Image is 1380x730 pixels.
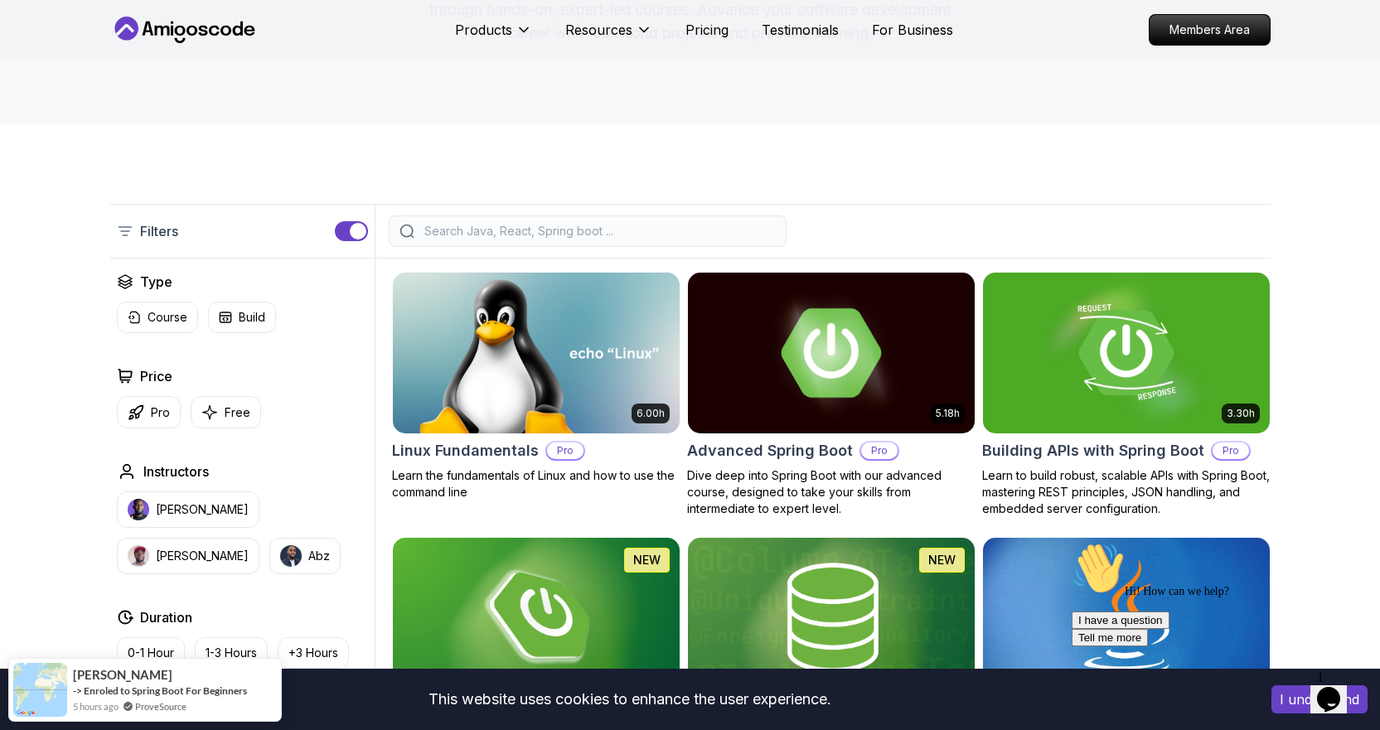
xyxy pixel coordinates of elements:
iframe: chat widget [1065,535,1363,655]
img: Spring Boot for Beginners card [393,538,680,699]
img: Java for Beginners card [983,538,1270,699]
button: +3 Hours [278,637,349,669]
p: 3.30h [1227,407,1255,420]
img: Linux Fundamentals card [393,273,680,433]
p: Products [455,20,512,40]
a: Enroled to Spring Boot For Beginners [84,684,247,697]
img: Building APIs with Spring Boot card [983,273,1270,433]
span: [PERSON_NAME] [73,668,172,682]
span: Hi! How can we help? [7,50,164,62]
button: 0-1 Hour [117,637,185,669]
p: Course [148,309,187,326]
button: Course [117,302,198,333]
img: Advanced Spring Boot card [680,268,981,437]
button: Pro [117,396,181,428]
p: Members Area [1150,15,1270,45]
button: Resources [565,20,652,53]
p: +3 Hours [288,645,338,661]
p: 0-1 Hour [128,645,174,661]
img: instructor img [128,545,149,567]
p: NEW [928,552,956,568]
h2: Duration [140,607,192,627]
img: instructor img [280,545,302,567]
button: 1-3 Hours [195,637,268,669]
h2: Price [140,366,172,386]
p: 5.18h [936,407,960,420]
button: Tell me more [7,94,83,111]
p: Filters [140,221,178,241]
p: Dive deep into Spring Boot with our advanced course, designed to take your skills from intermedia... [687,467,976,517]
a: Advanced Spring Boot card5.18hAdvanced Spring BootProDive deep into Spring Boot with our advanced... [687,272,976,517]
h2: Linux Fundamentals [392,439,539,462]
button: I have a question [7,76,104,94]
a: Building APIs with Spring Boot card3.30hBuilding APIs with Spring BootProLearn to build robust, s... [982,272,1271,517]
h2: Building APIs with Spring Boot [982,439,1204,462]
p: [PERSON_NAME] [156,501,249,518]
img: Spring Data JPA card [688,538,975,699]
a: Linux Fundamentals card6.00hLinux FundamentalsProLearn the fundamentals of Linux and how to use t... [392,272,680,500]
p: 6.00h [637,407,665,420]
p: Learn to build robust, scalable APIs with Spring Boot, mastering REST principles, JSON handling, ... [982,467,1271,517]
p: Abz [308,548,330,564]
p: Build [239,309,265,326]
h2: Type [140,272,172,292]
p: Pro [547,442,583,459]
button: instructor img[PERSON_NAME] [117,491,259,528]
p: Pro [861,442,898,459]
a: Testimonials [762,20,839,40]
a: Pricing [685,20,729,40]
a: Members Area [1149,14,1271,46]
p: [PERSON_NAME] [156,548,249,564]
a: ProveSource [135,699,186,713]
button: instructor imgAbz [269,538,341,574]
p: Pro [151,404,170,421]
iframe: chat widget [1310,664,1363,713]
span: 5 hours ago [73,699,119,713]
p: NEW [633,552,661,568]
button: Free [191,396,261,428]
h2: Advanced Spring Boot [687,439,853,462]
span: -> [73,684,82,697]
button: Products [455,20,532,53]
a: For Business [872,20,953,40]
p: Learn the fundamentals of Linux and how to use the command line [392,467,680,500]
input: Search Java, React, Spring boot ... [421,223,776,239]
img: instructor img [128,499,149,520]
p: Free [225,404,250,421]
button: Accept cookies [1271,685,1368,713]
button: instructor img[PERSON_NAME] [117,538,259,574]
div: This website uses cookies to enhance the user experience. [12,681,1247,718]
button: Build [208,302,276,333]
img: provesource social proof notification image [13,663,67,717]
h2: Instructors [143,462,209,481]
img: :wave: [7,7,60,60]
p: Resources [565,20,632,40]
p: Pro [1213,442,1249,459]
div: 👋Hi! How can we help?I have a questionTell me more [7,7,305,111]
p: 1-3 Hours [206,645,257,661]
